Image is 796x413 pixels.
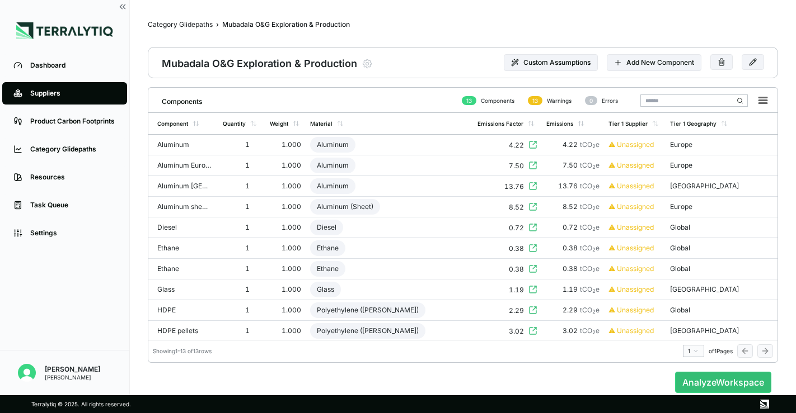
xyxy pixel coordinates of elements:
sub: 2 [592,329,596,335]
div: Settings [30,229,116,238]
div: Aluminum [310,137,355,153]
sub: 2 [592,308,596,315]
div: 2.29 [546,306,600,315]
div: Components [457,96,514,105]
div: Aluminum [310,158,355,173]
div: 13.76 [546,182,600,191]
div: 1 [223,202,259,211]
div: Aluminum (Sheet) [310,199,380,215]
button: 1 [683,345,704,357]
div: 1 [223,161,259,170]
div: 1 [223,244,259,253]
div: 1.000 [270,202,301,211]
div: Category Glidepaths [148,20,213,29]
div: 3.02 [509,327,524,336]
div: Glass [310,282,341,297]
div: 0.38 [509,265,524,274]
div: Emissions [546,120,573,127]
div: 0.38 [546,264,600,273]
td: Europe [666,155,747,176]
div: 1.000 [270,182,301,191]
div: 1.19 [546,285,600,294]
div: 4.22 [546,140,600,149]
div: Tier 1 Geography [670,120,717,127]
div: 13 [462,96,476,105]
div: Quantity [223,120,246,127]
div: 1.000 [270,306,301,315]
div: Category Glidepaths [30,145,116,154]
td: Global [666,300,747,321]
div: 1 [223,306,259,315]
div: Resources [30,173,116,182]
div: [PERSON_NAME] [45,365,100,374]
div: Emissions Factor [477,120,523,127]
button: AnalyzeWorkspace [675,372,771,393]
td: [GEOGRAPHIC_DATA] [666,279,747,300]
div: 13 [528,96,542,105]
div: 3.02 [546,326,600,335]
td: Global [666,238,747,259]
span: of 1 Pages [709,348,733,354]
td: Europe [666,135,747,155]
div: Ethane [157,264,211,273]
div: Aluminum [310,178,355,194]
span: › [216,20,219,29]
sub: 2 [592,288,596,294]
div: 1 [223,264,259,273]
div: Material [310,120,333,127]
div: 0.38 [509,244,524,253]
div: Aluminum Europe [157,161,211,170]
div: Aluminum [GEOGRAPHIC_DATA] [157,182,211,191]
div: ⚠ Unassigned [608,161,662,170]
sub: 2 [592,226,596,232]
td: [GEOGRAPHIC_DATA] [666,321,747,341]
td: [GEOGRAPHIC_DATA] [666,176,747,197]
button: Open user button [13,359,40,386]
div: Showing 1 - 13 of 13 rows [153,348,212,354]
span: tCO e [580,223,600,232]
div: 7.50 [509,162,524,170]
div: 1.19 [509,286,524,295]
div: ⚠ Unassigned [608,285,662,294]
img: Logo [16,22,113,39]
div: Ethane [310,261,345,277]
span: Mubadala O&G Exploration & Production [222,20,350,29]
td: Europe [666,197,747,217]
div: Ethane [157,244,211,253]
sub: 2 [592,184,596,191]
div: 7.50 [546,161,600,170]
span: tCO e [580,140,600,149]
span: tCO e [580,326,600,335]
button: Add New Component [607,54,701,71]
span: tCO e [580,161,600,170]
div: 8.52 [509,203,524,212]
div: Errors [580,96,618,105]
button: Custom Assumptions [504,54,598,71]
div: 2.29 [509,306,524,315]
div: 0 [585,96,597,105]
div: 1.000 [270,285,301,294]
span: tCO e [580,264,600,273]
div: 0.38 [546,244,600,253]
span: tCO e [580,244,600,253]
div: ⚠ Unassigned [608,244,662,253]
div: ⚠ Unassigned [608,202,662,211]
div: ⚠ Unassigned [608,306,662,315]
div: 1 [688,348,699,354]
sub: 2 [592,164,596,170]
div: 1.000 [270,140,301,149]
td: Global [666,259,747,279]
td: Global [666,217,747,238]
sub: 2 [592,246,596,253]
div: Component [157,120,188,127]
div: Dashboard [30,61,116,70]
div: ⚠ Unassigned [608,326,662,335]
div: Task Queue [30,201,116,210]
div: 1.000 [270,244,301,253]
div: HDPE [157,306,211,315]
div: Polyethylene ([PERSON_NAME]) [310,302,425,318]
span: tCO e [580,306,600,315]
div: ⚠ Unassigned [608,264,662,273]
span: tCO e [580,285,600,294]
div: Glass [157,285,211,294]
